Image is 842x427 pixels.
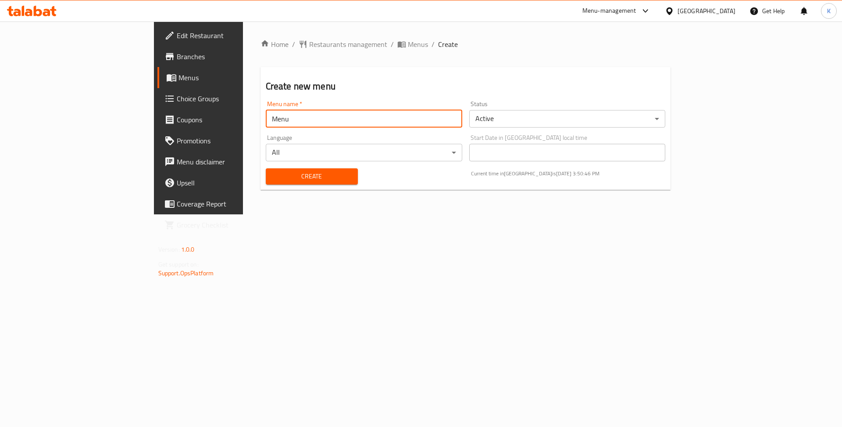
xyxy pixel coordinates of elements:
[177,51,288,62] span: Branches
[157,130,295,151] a: Promotions
[177,114,288,125] span: Coupons
[178,72,288,83] span: Menus
[471,170,666,178] p: Current time in [GEOGRAPHIC_DATA] is [DATE] 3:50:46 PM
[678,6,735,16] div: [GEOGRAPHIC_DATA]
[177,178,288,188] span: Upsell
[177,199,288,209] span: Coverage Report
[582,6,636,16] div: Menu-management
[177,157,288,167] span: Menu disclaimer
[158,267,214,279] a: Support.OpsPlatform
[432,39,435,50] li: /
[177,93,288,104] span: Choice Groups
[157,214,295,235] a: Grocery Checklist
[266,80,666,93] h2: Create new menu
[158,244,180,255] span: Version:
[157,172,295,193] a: Upsell
[157,67,295,88] a: Menus
[299,39,387,50] a: Restaurants management
[157,25,295,46] a: Edit Restaurant
[181,244,195,255] span: 1.0.0
[157,88,295,109] a: Choice Groups
[177,135,288,146] span: Promotions
[397,39,428,50] a: Menus
[438,39,458,50] span: Create
[827,6,831,16] span: K
[157,46,295,67] a: Branches
[266,144,462,161] div: All
[469,110,666,128] div: Active
[266,110,462,128] input: Please enter Menu name
[158,259,199,270] span: Get support on:
[309,39,387,50] span: Restaurants management
[266,168,358,185] button: Create
[408,39,428,50] span: Menus
[177,30,288,41] span: Edit Restaurant
[273,171,351,182] span: Create
[260,39,671,50] nav: breadcrumb
[391,39,394,50] li: /
[157,151,295,172] a: Menu disclaimer
[157,109,295,130] a: Coupons
[177,220,288,230] span: Grocery Checklist
[157,193,295,214] a: Coverage Report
